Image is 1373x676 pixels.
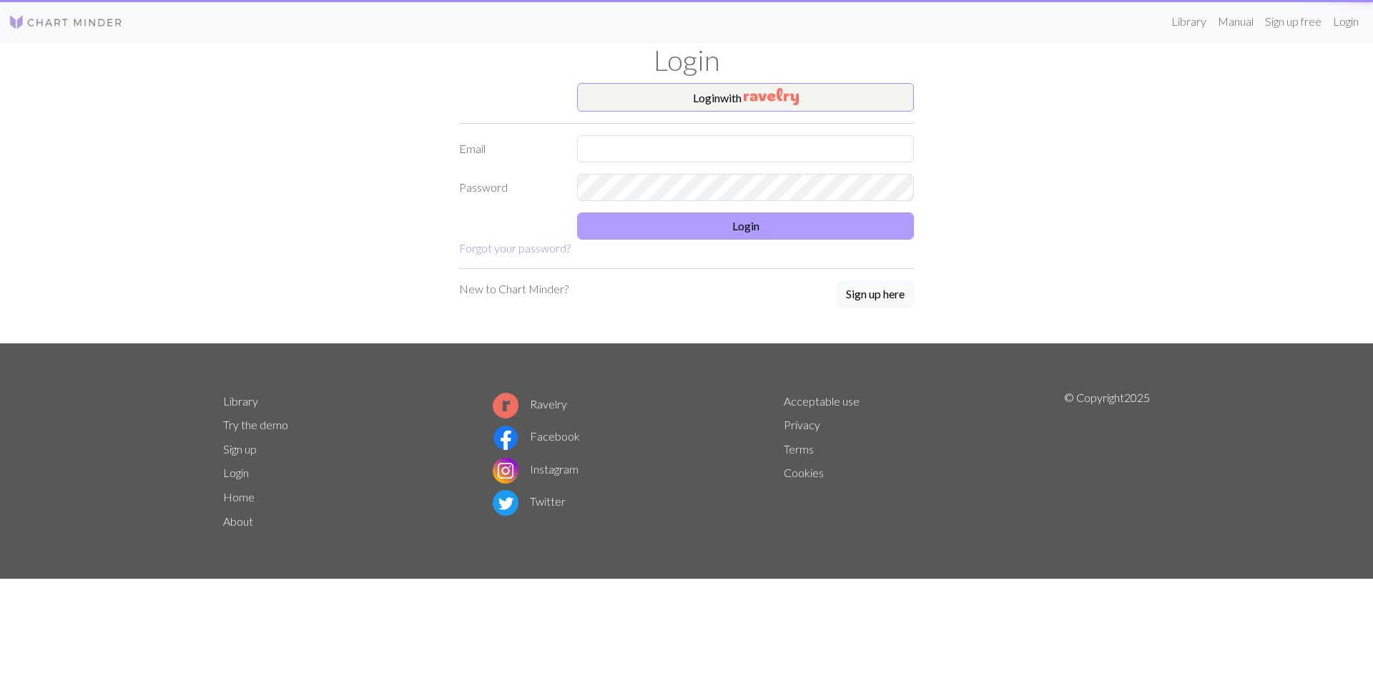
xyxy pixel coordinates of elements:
img: Logo [9,14,123,31]
a: Sign up free [1259,7,1327,36]
a: Privacy [784,418,820,431]
a: Manual [1212,7,1259,36]
a: Login [1327,7,1364,36]
label: Email [451,135,569,162]
img: Facebook logo [493,425,518,451]
a: Facebook [493,429,580,443]
button: Login [577,212,914,240]
a: Try the demo [223,418,288,431]
a: Forgot your password? [459,241,571,255]
a: Ravelry [493,397,567,411]
p: New to Chart Minder? [459,280,569,298]
a: Acceptable use [784,394,860,408]
a: Sign up here [837,280,914,309]
a: Login [223,466,249,479]
a: Library [1166,7,1212,36]
img: Ravelry logo [493,393,518,418]
a: Terms [784,442,814,456]
a: Library [223,394,258,408]
img: Ravelry [744,88,799,105]
button: Sign up here [837,280,914,308]
img: Instagram logo [493,458,518,484]
a: Home [223,490,255,504]
p: © Copyright 2025 [1064,389,1150,534]
a: Twitter [493,494,566,508]
h1: Login [215,43,1158,77]
a: Cookies [784,466,824,479]
a: About [223,514,253,528]
a: Sign up [223,442,257,456]
img: Twitter logo [493,490,518,516]
label: Password [451,174,569,201]
button: Loginwith [577,83,914,112]
a: Instagram [493,462,579,476]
